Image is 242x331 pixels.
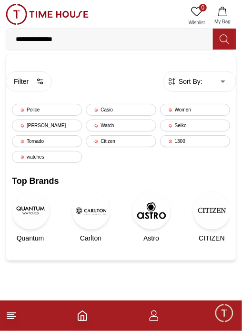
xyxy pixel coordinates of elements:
img: Quantum [11,191,50,230]
button: My Bag [209,4,236,28]
img: Astro [132,191,171,230]
span: CITIZEN [199,233,224,243]
div: Tornado [12,135,82,147]
div: [PERSON_NAME] [12,120,82,131]
a: 0Wishlist [185,4,209,28]
img: ... [6,4,89,25]
img: CITIZEN [193,191,231,230]
button: Filter [6,71,52,91]
img: Carlton [72,191,110,230]
div: Watch [86,120,156,131]
div: watches [12,151,82,163]
div: Seiko [160,120,230,131]
a: CarltonCarlton [72,191,109,243]
a: CITIZENCITIZEN [193,191,230,243]
div: Chat Widget [214,303,235,324]
span: Wishlist [185,19,209,26]
div: 1300 [160,135,230,147]
div: Casio [86,104,156,116]
a: AstroAstro [133,191,170,243]
a: QuantumQuantum [12,191,49,243]
span: Astro [143,233,159,243]
a: Home [77,310,88,321]
div: Citizen [86,135,156,147]
span: My Bag [211,18,234,25]
span: Quantum [17,233,44,243]
div: Police [12,104,82,116]
h2: Top Brands [12,174,230,188]
div: citizen [PERSON_NAME] - ca4610-85x [12,60,230,73]
span: 0 [199,4,207,11]
button: Sort By: [167,77,202,86]
span: Carlton [80,233,101,243]
span: Sort By: [177,77,202,86]
div: Women [160,104,230,116]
